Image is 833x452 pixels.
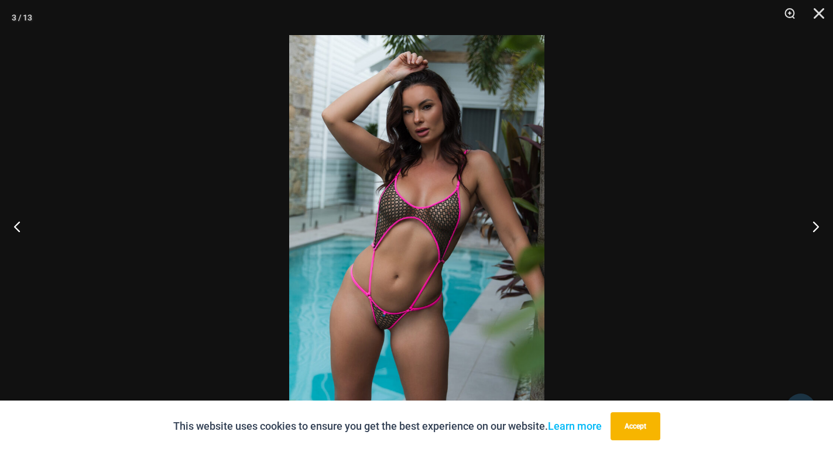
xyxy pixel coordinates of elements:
div: 3 / 13 [12,9,32,26]
button: Next [789,197,833,256]
img: Inferno Mesh Olive Fuchsia 8561 One Piece 01 [289,35,544,417]
button: Accept [611,412,660,440]
a: Learn more [548,420,602,432]
p: This website uses cookies to ensure you get the best experience on our website. [173,418,602,435]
